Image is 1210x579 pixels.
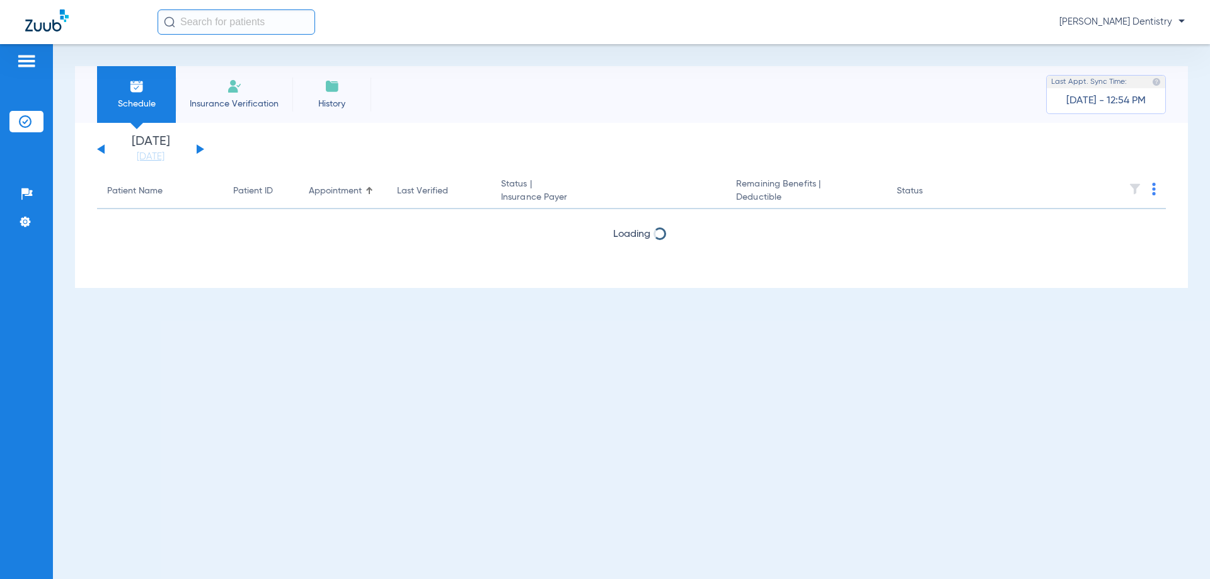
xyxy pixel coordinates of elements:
[726,174,886,209] th: Remaining Benefits |
[158,9,315,35] input: Search for patients
[25,9,69,32] img: Zuub Logo
[129,79,144,94] img: Schedule
[397,185,481,198] div: Last Verified
[1147,519,1210,579] iframe: Chat Widget
[185,98,283,110] span: Insurance Verification
[309,185,377,198] div: Appointment
[1051,76,1127,88] span: Last Appt. Sync Time:
[113,151,188,163] a: [DATE]
[1129,183,1141,195] img: filter.svg
[613,229,650,239] span: Loading
[233,185,273,198] div: Patient ID
[107,185,163,198] div: Patient Name
[227,79,242,94] img: Manual Insurance Verification
[501,191,716,204] span: Insurance Payer
[107,185,213,198] div: Patient Name
[302,98,362,110] span: History
[1059,16,1185,28] span: [PERSON_NAME] Dentistry
[325,79,340,94] img: History
[397,185,448,198] div: Last Verified
[887,174,972,209] th: Status
[1152,183,1156,195] img: group-dot-blue.svg
[1066,95,1146,107] span: [DATE] - 12:54 PM
[16,54,37,69] img: hamburger-icon
[233,185,289,198] div: Patient ID
[107,98,166,110] span: Schedule
[113,135,188,163] li: [DATE]
[736,191,876,204] span: Deductible
[164,16,175,28] img: Search Icon
[309,185,362,198] div: Appointment
[1152,77,1161,86] img: last sync help info
[491,174,726,209] th: Status |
